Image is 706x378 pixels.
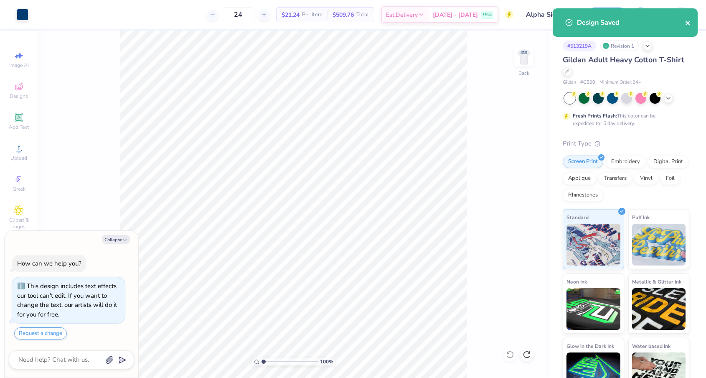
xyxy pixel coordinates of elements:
[222,7,254,22] input: – –
[563,79,576,86] span: Gildan
[563,55,684,65] span: Gildan Adult Heavy Cotton T-Shirt
[520,6,581,23] input: Untitled Design
[599,79,641,86] span: Minimum Order: 24 +
[566,224,620,266] img: Standard
[10,93,28,100] span: Designs
[566,288,620,330] img: Neon Ink
[563,172,596,185] div: Applique
[648,156,688,168] div: Digital Print
[606,156,645,168] div: Embroidery
[563,189,603,202] div: Rhinestones
[660,172,680,185] div: Foil
[14,327,67,340] button: Request a change
[563,139,689,148] div: Print Type
[386,10,418,19] span: Est. Delivery
[9,62,29,69] span: Image AI
[13,186,25,192] span: Greek
[17,259,81,268] div: How can we help you?
[356,10,369,19] span: Total
[632,224,686,266] img: Puff Ink
[282,10,300,19] span: $21.24
[516,49,532,65] img: Back
[320,358,333,365] span: 100 %
[566,342,614,350] span: Glow in the Dark Ink
[632,213,650,222] span: Puff Ink
[563,156,603,168] div: Screen Print
[333,10,354,19] span: $509.76
[573,112,676,127] div: This color can be expedited for 5 day delivery.
[566,213,589,222] span: Standard
[685,18,691,28] button: close
[632,342,670,350] span: Water based Ink
[635,172,658,185] div: Vinyl
[599,172,632,185] div: Transfers
[632,277,681,286] span: Metallic & Glitter Ink
[566,277,587,286] span: Neon Ink
[10,155,27,161] span: Upload
[17,282,117,319] div: This design includes text effects our tool can't edit. If you want to change the text, our artist...
[102,235,130,244] button: Collapse
[302,10,323,19] span: Per Item
[632,288,686,330] img: Metallic & Glitter Ink
[518,69,529,77] div: Back
[9,124,29,130] span: Add Text
[433,10,478,19] span: [DATE] - [DATE]
[577,18,685,28] div: Design Saved
[483,12,492,18] span: FREE
[4,217,33,230] span: Clipart & logos
[600,41,639,51] div: Revision 1
[573,112,617,119] strong: Fresh Prints Flash:
[563,41,596,51] div: # 513219A
[580,79,595,86] span: # G500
